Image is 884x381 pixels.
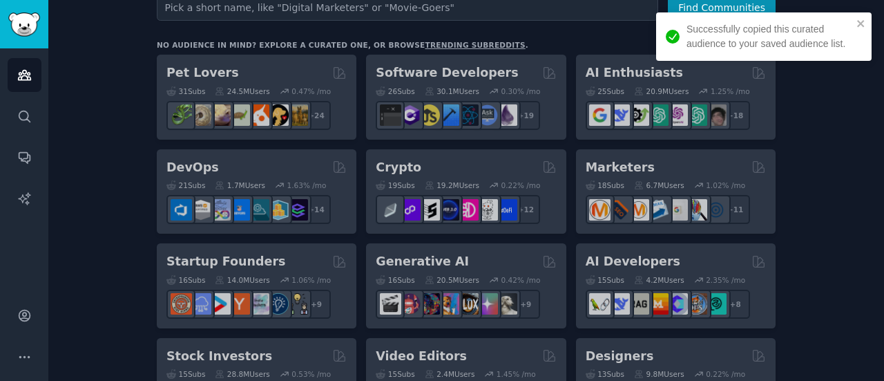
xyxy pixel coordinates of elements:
[856,18,866,29] button: close
[425,41,525,49] a: trending subreddits
[8,12,40,37] img: GummySearch logo
[686,22,852,51] div: Successfully copied this curated audience to your saved audience list.
[157,40,528,50] div: No audience in mind? Explore a curated one, or browse .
